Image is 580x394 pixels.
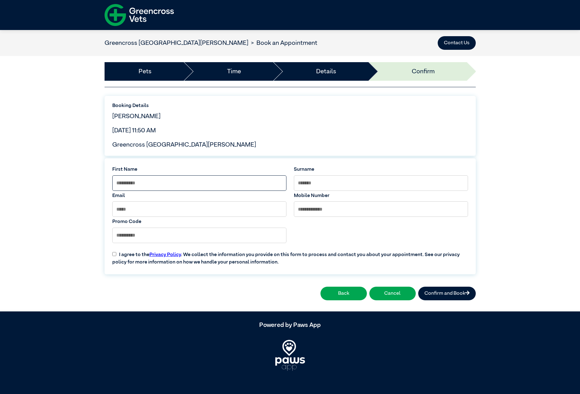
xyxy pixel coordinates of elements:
span: Greencross [GEOGRAPHIC_DATA][PERSON_NAME] [112,142,256,148]
img: f-logo [105,2,174,28]
button: Contact Us [438,36,476,50]
input: I agree to thePrivacy Policy. We collect the information you provide on this form to process and ... [112,252,116,256]
li: Book an Appointment [248,38,317,48]
a: Details [316,67,336,76]
label: I agree to the . We collect the information you provide on this form to process and contact you a... [109,246,472,266]
a: Time [227,67,241,76]
label: Booking Details [112,102,468,109]
label: First Name [112,166,286,173]
nav: breadcrumb [105,38,317,48]
label: Mobile Number [294,192,468,199]
label: Email [112,192,286,199]
button: Cancel [369,287,416,300]
label: Promo Code [112,218,286,225]
img: PawsApp [275,340,305,371]
a: Privacy Policy [149,252,181,257]
span: [DATE] 11:50 AM [112,127,156,134]
span: [PERSON_NAME] [112,113,161,119]
a: Greencross [GEOGRAPHIC_DATA][PERSON_NAME] [105,40,248,46]
button: Confirm and Book [418,287,476,300]
button: Back [320,287,367,300]
a: Pets [139,67,152,76]
h5: Powered by Paws App [105,321,476,329]
label: Surname [294,166,468,173]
